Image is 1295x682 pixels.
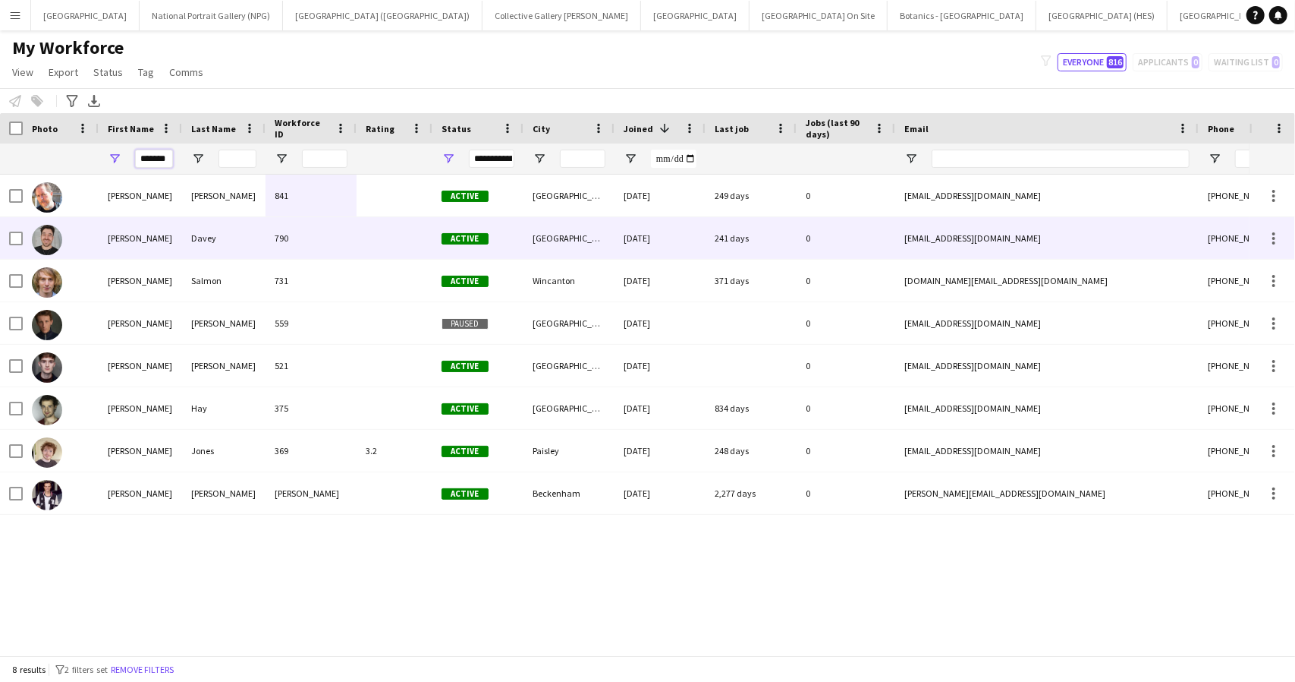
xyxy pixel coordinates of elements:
[32,480,62,510] img: Matthew Ryan
[523,387,614,429] div: [GEOGRAPHIC_DATA]
[275,152,288,166] button: Open Filter Menu
[641,1,750,30] button: [GEOGRAPHIC_DATA]
[93,65,123,79] span: Status
[99,175,182,216] div: [PERSON_NAME]
[442,123,471,134] span: Status
[6,62,39,82] a: View
[895,472,1199,514] div: [PERSON_NAME][EMAIL_ADDRESS][DOMAIN_NAME]
[750,1,888,30] button: [GEOGRAPHIC_DATA] On Site
[32,352,62,383] img: Matthew Cobain
[32,182,62,213] img: Matthew Morris
[523,430,614,472] div: Paisley
[523,472,614,514] div: Beckenham
[614,302,706,344] div: [DATE]
[182,302,266,344] div: [PERSON_NAME]
[523,345,614,387] div: [GEOGRAPHIC_DATA]
[895,430,1199,472] div: [EMAIL_ADDRESS][DOMAIN_NAME]
[1058,53,1127,71] button: Everyone816
[42,62,84,82] a: Export
[182,472,266,514] div: [PERSON_NAME]
[614,260,706,302] div: [DATE]
[442,276,489,287] span: Active
[275,117,329,140] span: Workforce ID
[87,62,129,82] a: Status
[49,65,78,79] span: Export
[266,260,357,302] div: 731
[614,387,706,429] div: [DATE]
[99,302,182,344] div: [PERSON_NAME]
[442,403,489,415] span: Active
[442,152,455,166] button: Open Filter Menu
[12,36,124,59] span: My Workforce
[169,65,203,79] span: Comms
[99,387,182,429] div: [PERSON_NAME]
[523,302,614,344] div: [GEOGRAPHIC_DATA]
[135,150,173,168] input: First Name Filter Input
[1208,152,1221,166] button: Open Filter Menu
[132,62,160,82] a: Tag
[99,430,182,472] div: [PERSON_NAME]
[482,1,641,30] button: Collective Gallery [PERSON_NAME]
[797,217,895,259] div: 0
[182,260,266,302] div: Salmon
[442,446,489,457] span: Active
[63,92,81,110] app-action-btn: Advanced filters
[108,123,154,134] span: First Name
[932,150,1190,168] input: Email Filter Input
[266,345,357,387] div: 521
[904,152,918,166] button: Open Filter Menu
[895,387,1199,429] div: [EMAIL_ADDRESS][DOMAIN_NAME]
[560,150,605,168] input: City Filter Input
[651,150,696,168] input: Joined Filter Input
[614,217,706,259] div: [DATE]
[614,345,706,387] div: [DATE]
[523,175,614,216] div: [GEOGRAPHIC_DATA]
[442,488,489,500] span: Active
[806,117,868,140] span: Jobs (last 90 days)
[32,123,58,134] span: Photo
[138,65,154,79] span: Tag
[266,175,357,216] div: 841
[182,345,266,387] div: [PERSON_NAME]
[523,217,614,259] div: [GEOGRAPHIC_DATA]
[140,1,283,30] button: National Portrait Gallery (NPG)
[797,302,895,344] div: 0
[266,387,357,429] div: 375
[218,150,256,168] input: Last Name Filter Input
[32,225,62,255] img: Matthew Davey
[895,302,1199,344] div: [EMAIL_ADDRESS][DOMAIN_NAME]
[442,361,489,372] span: Active
[624,152,637,166] button: Open Filter Menu
[64,664,108,675] span: 2 filters set
[614,430,706,472] div: [DATE]
[523,260,614,302] div: Wincanton
[1208,123,1234,134] span: Phone
[283,1,482,30] button: [GEOGRAPHIC_DATA] ([GEOGRAPHIC_DATA])
[182,175,266,216] div: [PERSON_NAME]
[163,62,209,82] a: Comms
[32,310,62,340] img: MATTHEW THOMAS
[99,260,182,302] div: [PERSON_NAME]
[1107,56,1124,68] span: 816
[797,430,895,472] div: 0
[32,267,62,298] img: Matthew Salmon
[888,1,1036,30] button: Botanics - [GEOGRAPHIC_DATA]
[797,387,895,429] div: 0
[442,233,489,245] span: Active
[614,472,706,514] div: [DATE]
[797,472,895,514] div: 0
[266,217,357,259] div: 790
[302,150,347,168] input: Workforce ID Filter Input
[366,123,394,134] span: Rating
[191,123,236,134] span: Last Name
[895,345,1199,387] div: [EMAIL_ADDRESS][DOMAIN_NAME]
[266,430,357,472] div: 369
[797,175,895,216] div: 0
[895,260,1199,302] div: [DOMAIN_NAME][EMAIL_ADDRESS][DOMAIN_NAME]
[614,175,706,216] div: [DATE]
[715,123,749,134] span: Last job
[706,260,797,302] div: 371 days
[1036,1,1168,30] button: [GEOGRAPHIC_DATA] (HES)
[706,175,797,216] div: 249 days
[32,437,62,468] img: Matthew Jones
